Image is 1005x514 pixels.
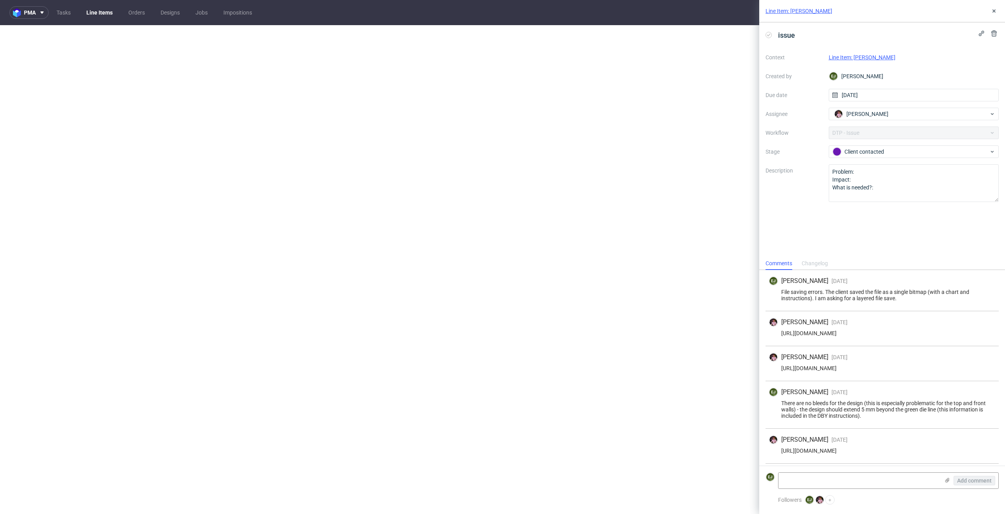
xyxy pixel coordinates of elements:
[766,7,832,15] a: Line Item: [PERSON_NAME]
[831,354,848,360] span: [DATE]
[769,277,777,285] figcaption: EJ
[831,319,848,325] span: [DATE]
[781,388,828,397] span: [PERSON_NAME]
[24,10,36,15] span: pma
[825,495,835,505] button: +
[802,257,828,270] div: Changelog
[769,365,996,371] div: [URL][DOMAIN_NAME]
[769,436,777,444] img: Aleks Ziemkowski
[13,8,24,17] img: logo
[830,72,837,80] figcaption: EJ
[219,6,257,19] a: Impositions
[829,164,999,202] textarea: Problem: Impact: What is needed?:
[781,318,828,327] span: [PERSON_NAME]
[781,277,828,285] span: [PERSON_NAME]
[831,389,848,395] span: [DATE]
[769,353,777,361] img: Aleks Ziemkowski
[769,318,777,326] img: Aleks Ziemkowski
[9,6,49,19] button: pma
[766,53,822,62] label: Context
[781,435,828,444] span: [PERSON_NAME]
[124,6,150,19] a: Orders
[191,6,212,19] a: Jobs
[835,110,842,118] img: Aleks Ziemkowski
[775,29,798,42] span: issue
[766,257,792,270] div: Comments
[831,278,848,284] span: [DATE]
[769,330,996,336] div: [URL][DOMAIN_NAME]
[52,6,75,19] a: Tasks
[766,147,822,156] label: Stage
[829,70,999,83] div: [PERSON_NAME]
[831,437,848,443] span: [DATE]
[766,90,822,100] label: Due date
[769,400,996,419] div: There are no bleeds for the design (this is especially problematic for the top and front walls) -...
[816,496,824,504] img: Aleks Ziemkowski
[781,353,828,362] span: [PERSON_NAME]
[769,448,996,454] div: [URL][DOMAIN_NAME]
[846,110,888,118] span: [PERSON_NAME]
[769,388,777,396] figcaption: EJ
[766,109,822,119] label: Assignee
[766,72,822,81] label: Created by
[766,128,822,138] label: Workflow
[833,147,989,156] div: Client contacted
[82,6,117,19] a: Line Items
[806,496,813,504] figcaption: EJ
[156,6,185,19] a: Designs
[769,289,996,301] div: File saving errors. The client saved the file as a single bitmap (with a chart and instructions)....
[766,473,774,481] figcaption: EJ
[778,497,802,503] span: Followers
[766,166,822,200] label: Description
[829,54,895,61] a: Line Item: [PERSON_NAME]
